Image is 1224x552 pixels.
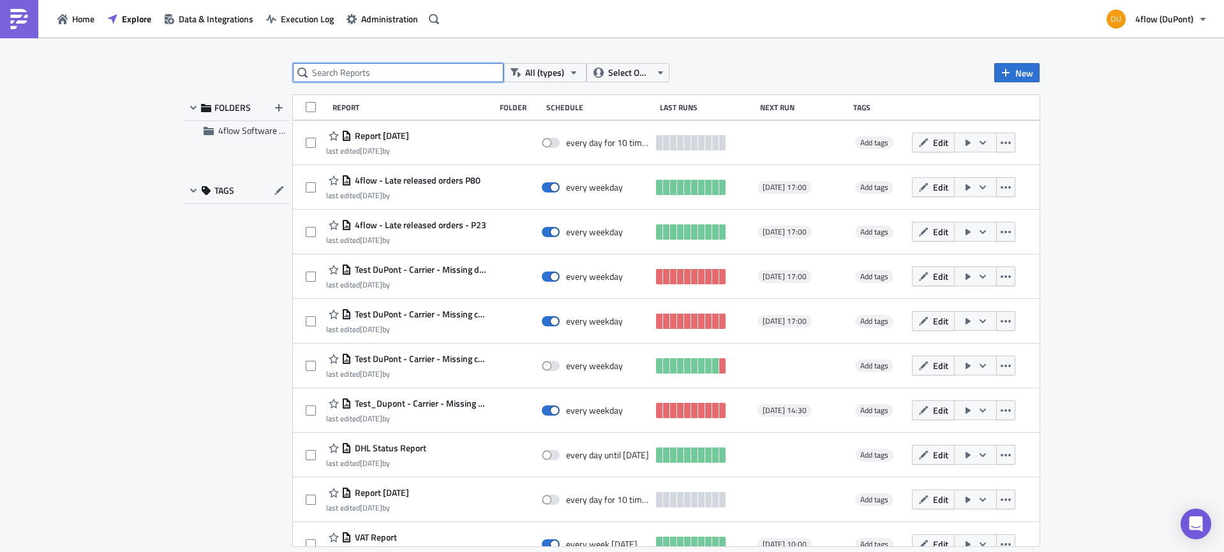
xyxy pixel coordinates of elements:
button: 4flow (DuPont) [1099,5,1214,33]
div: every weekday [566,226,623,238]
button: Edit [912,445,955,465]
span: 4flow - Late released orders - P23 [352,219,486,231]
span: Add tags [855,136,893,149]
time: 2025-07-28T09:02:08Z [360,279,382,291]
span: Edit [933,493,948,506]
button: Edit [912,266,955,286]
div: every day for 10 times [566,137,650,149]
span: Edit [933,180,948,194]
time: 2025-06-17T06:45:28Z [360,502,382,514]
span: Home [72,12,94,25]
span: Add tags [860,538,888,550]
div: every day for 10 times [566,494,650,505]
span: Add tags [855,493,893,506]
span: Test DuPont - Carrier - Missing collected order status [352,309,488,320]
div: Report [332,103,493,112]
span: [DATE] 10:00 [763,539,807,549]
span: Add tags [860,360,888,372]
time: 2025-07-28T09:00:49Z [360,323,382,335]
span: Add tags [855,226,893,238]
div: every weekday [566,271,623,282]
span: Edit [933,270,948,283]
span: Add tags [855,360,893,372]
div: Next Run [760,103,847,112]
div: last edited by [326,146,409,156]
span: FOLDERS [214,102,251,113]
div: every weekday [566,182,623,193]
div: every week on Monday [566,539,638,550]
span: Edit [933,359,948,372]
span: Add tags [860,315,888,327]
span: Select Owner [608,66,651,80]
span: 4flow Software KAM [218,124,297,137]
button: Edit [912,490,955,509]
button: All (types) [504,63,586,82]
span: [DATE] 14:30 [763,405,807,416]
button: Edit [912,311,955,331]
span: VAT Report [352,532,397,543]
span: Add tags [855,404,893,417]
span: Edit [933,225,948,238]
img: PushMetrics [9,9,29,29]
span: Explore [122,12,151,25]
div: every weekday [566,316,623,327]
span: Add tags [855,538,893,551]
span: Add tags [860,136,888,149]
div: last edited by [326,324,488,334]
time: 2025-06-23T06:58:24Z [360,412,382,425]
img: Avatar [1105,8,1127,30]
div: every weekday [566,360,623,372]
button: Edit [912,356,955,375]
button: New [994,63,1040,82]
div: Folder [500,103,540,112]
span: Test DuPont - Carrier - Missing delivered order status [352,264,488,275]
span: Add tags [860,226,888,238]
span: 4flow - Late released orders P80 [352,175,481,186]
div: every weekday [566,405,623,416]
span: Add tags [860,449,888,461]
span: Test DuPont - Carrier - Missing collected-delivered order status [352,353,488,365]
div: last edited by [326,235,486,245]
span: Data & Integrations [179,12,253,25]
span: Edit [933,537,948,551]
div: last edited by [326,458,426,468]
span: Add tags [860,404,888,416]
time: 2025-06-20T07:18:59Z [360,457,382,469]
button: Edit [912,400,955,420]
span: Add tags [855,449,893,461]
span: 4flow (DuPont) [1135,12,1193,25]
button: Select Owner [586,63,669,82]
span: New [1015,66,1033,80]
span: Edit [933,314,948,328]
div: Tags [853,103,907,112]
span: Report 2025-09-08 [352,130,409,142]
button: Execution Log [260,9,340,29]
input: Search Reports [293,63,504,82]
span: [DATE] 17:00 [763,316,807,326]
span: Execution Log [281,12,334,25]
span: Administration [361,12,418,25]
span: [DATE] 17:00 [763,182,807,192]
span: Add tags [855,270,893,283]
div: every day until July 31, 2025 [566,449,649,461]
button: Administration [340,9,424,29]
span: Edit [933,448,948,461]
div: Schedule [546,103,653,112]
div: last edited by [326,191,481,200]
span: Report 2025-06-17 [352,487,409,498]
time: 2025-06-26T12:55:21Z [360,368,382,380]
button: Data & Integrations [158,9,260,29]
button: Edit [912,177,955,197]
div: Last Runs [660,103,754,112]
div: Open Intercom Messenger [1181,509,1211,539]
button: Home [51,9,101,29]
button: Explore [101,9,158,29]
div: last edited by [326,280,488,289]
span: Edit [933,136,948,149]
span: All (types) [525,66,564,80]
span: Edit [933,403,948,417]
